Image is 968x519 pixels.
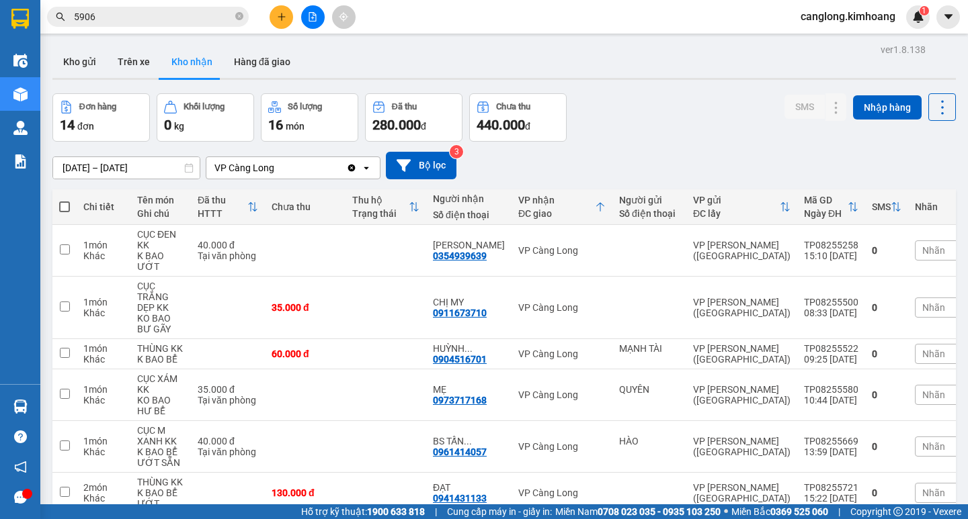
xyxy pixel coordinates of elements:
[277,12,286,21] span: plus
[174,121,184,132] span: kg
[518,302,606,313] div: VP Càng Long
[872,245,901,256] div: 0
[881,42,926,57] div: ver 1.8.138
[83,297,124,308] div: 1 món
[525,121,530,132] span: đ
[74,9,233,24] input: Tìm tên, số ĐT hoặc mã đơn
[137,487,184,509] div: K BAO BỂ ƯỚT
[272,302,339,313] div: 35.000 đ
[433,250,487,261] div: 0354939639
[853,95,922,120] button: Nhập hàng
[872,348,901,359] div: 0
[83,493,124,504] div: Khác
[137,354,184,365] div: K BAO BỂ
[164,117,171,133] span: 0
[804,446,858,457] div: 13:59 [DATE]
[83,354,124,365] div: Khác
[386,152,456,179] button: Bộ lọc
[496,102,530,111] div: Chưa thu
[433,493,487,504] div: 0941431133
[619,343,680,354] div: MẠNH TÀI
[13,399,28,414] img: warehouse-icon
[421,121,426,132] span: đ
[433,308,487,318] div: 0911673710
[804,395,858,406] div: 10:44 [DATE]
[83,482,124,493] div: 2 món
[137,195,184,205] div: Tên món
[83,308,124,318] div: Khác
[301,504,425,519] span: Hỗ trợ kỹ thuật:
[693,343,791,365] div: VP [PERSON_NAME] ([GEOGRAPHIC_DATA])
[804,354,858,365] div: 09:25 [DATE]
[922,348,945,359] span: Nhãn
[518,389,606,400] div: VP Càng Long
[14,461,27,473] span: notification
[465,343,473,354] span: ...
[332,5,356,29] button: aim
[724,509,728,514] span: ⚪️
[83,343,124,354] div: 1 món
[361,162,372,173] svg: open
[518,208,595,219] div: ĐC giao
[137,281,184,313] div: CỤC TRẮNG DẸP KK
[619,384,680,395] div: QUYÊN
[288,102,322,111] div: Số lượng
[693,208,780,219] div: ĐC lấy
[804,436,858,446] div: TP08255669
[469,93,567,142] button: Chưa thu440.000đ
[235,12,243,20] span: close-circle
[83,446,124,457] div: Khác
[731,504,828,519] span: Miền Bắc
[137,425,184,446] div: CỤC M XANH KK
[352,195,409,205] div: Thu hộ
[276,161,277,175] input: Selected VP Càng Long.
[433,384,505,395] div: MẸ
[872,441,901,452] div: 0
[872,487,901,498] div: 0
[693,240,791,261] div: VP [PERSON_NAME] ([GEOGRAPHIC_DATA])
[83,384,124,395] div: 1 món
[184,102,225,111] div: Khối lượng
[137,250,184,272] div: K BAO ƯỚT
[60,117,75,133] span: 14
[784,95,825,119] button: SMS
[922,6,926,15] span: 1
[198,395,258,406] div: Tại văn phòng
[872,302,901,313] div: 0
[198,436,258,446] div: 40.000 đ
[137,477,184,487] div: THÙNG KK
[598,506,721,517] strong: 0708 023 035 - 0935 103 250
[198,446,258,457] div: Tại văn phòng
[518,245,606,256] div: VP Càng Long
[14,491,27,504] span: message
[518,195,595,205] div: VP nhận
[272,487,339,498] div: 130.000 đ
[922,245,945,256] span: Nhãn
[922,441,945,452] span: Nhãn
[235,11,243,23] span: close-circle
[790,8,906,25] span: canglong.kimhoang
[770,506,828,517] strong: 0369 525 060
[367,506,425,517] strong: 1900 633 818
[686,189,797,225] th: Toggle SortBy
[352,208,409,219] div: Trạng thái
[433,343,505,354] div: HUỲNH CƯỜNG
[872,201,891,212] div: SMS
[922,389,945,400] span: Nhãn
[619,208,680,219] div: Số điện thoại
[804,493,858,504] div: 15:22 [DATE]
[53,157,200,179] input: Select a date range.
[161,46,223,78] button: Kho nhận
[13,154,28,169] img: solution-icon
[922,302,945,313] span: Nhãn
[804,297,858,308] div: TP08255500
[137,208,184,219] div: Ghi chú
[433,482,505,493] div: ĐẠT
[261,93,358,142] button: Số lượng16món
[693,384,791,406] div: VP [PERSON_NAME] ([GEOGRAPHIC_DATA])
[518,487,606,498] div: VP Càng Long
[52,93,150,142] button: Đơn hàng14đơn
[270,5,293,29] button: plus
[365,93,462,142] button: Đã thu280.000đ
[137,313,184,334] div: KO BAO BƯ GÃY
